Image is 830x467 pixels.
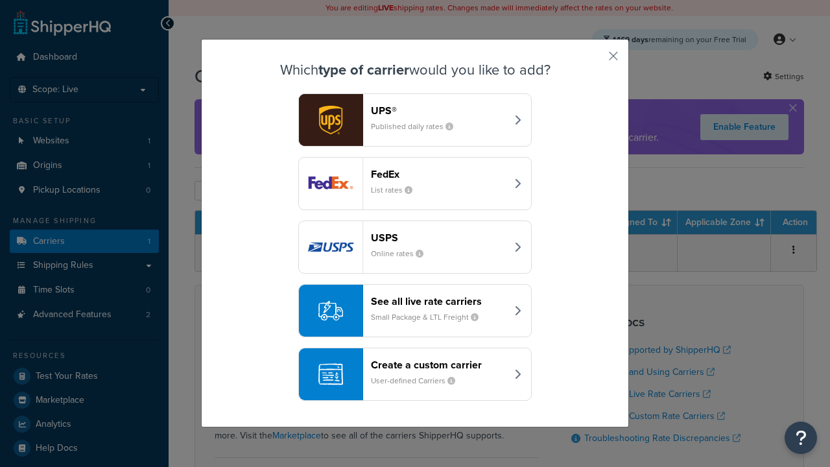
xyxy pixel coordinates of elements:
small: Published daily rates [371,121,464,132]
header: Create a custom carrier [371,359,506,371]
button: ups logoUPS®Published daily rates [298,93,532,147]
button: Open Resource Center [785,422,817,454]
button: usps logoUSPSOnline rates [298,221,532,274]
img: icon-carrier-custom-c93b8a24.svg [318,362,343,387]
img: ups logo [299,94,362,146]
button: Create a custom carrierUser-defined Carriers [298,348,532,401]
small: User-defined Carriers [371,375,466,387]
header: FedEx [371,168,506,180]
header: USPS [371,232,506,244]
img: usps logo [299,221,362,273]
img: fedEx logo [299,158,362,210]
h3: Which would you like to add? [234,62,596,78]
button: See all live rate carriersSmall Package & LTL Freight [298,284,532,337]
header: UPS® [371,104,506,117]
img: icon-carrier-liverate-becf4550.svg [318,298,343,323]
header: See all live rate carriers [371,295,506,307]
button: fedEx logoFedExList rates [298,157,532,210]
small: Small Package & LTL Freight [371,311,489,323]
small: List rates [371,184,423,196]
small: Online rates [371,248,434,259]
strong: type of carrier [318,59,409,80]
